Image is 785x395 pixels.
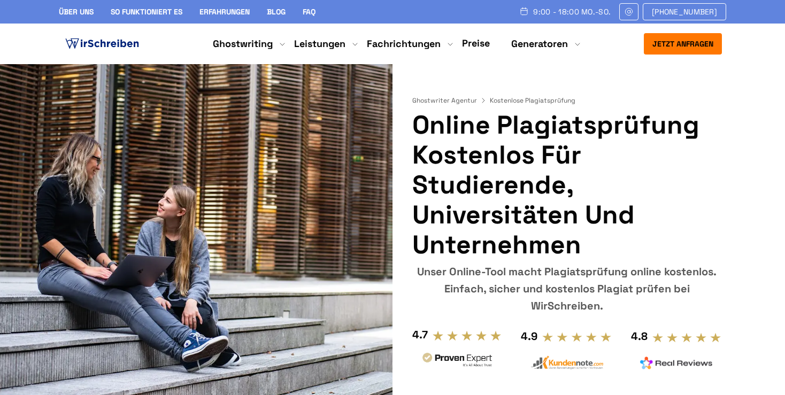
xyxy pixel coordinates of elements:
div: 4.8 [631,328,648,345]
a: Erfahrungen [199,7,250,17]
img: stars [652,332,722,344]
img: kundennote [530,355,603,370]
button: Jetzt anfragen [644,33,722,55]
a: So funktioniert es [111,7,182,17]
span: 9:00 - 18:00 Mo.-So. [533,7,611,16]
img: stars [432,330,502,342]
img: stars [542,331,612,343]
a: Über uns [59,7,94,17]
a: Ghostwriter Agentur [412,96,488,105]
a: Fachrichtungen [367,37,441,50]
div: 4.9 [521,328,537,345]
h1: Online Plagiatsprüfung kostenlos für Studierende, Universitäten und Unternehmen [412,110,722,260]
a: Preise [462,37,490,49]
img: realreviews [640,357,713,369]
img: provenexpert [421,351,494,371]
img: Schedule [519,7,529,16]
img: logo ghostwriter-österreich [63,36,141,52]
a: Blog [267,7,286,17]
img: Email [624,7,634,16]
a: Ghostwriting [213,37,273,50]
a: Leistungen [294,37,345,50]
a: Generatoren [511,37,568,50]
a: FAQ [303,7,315,17]
span: [PHONE_NUMBER] [652,7,717,16]
div: Unser Online-Tool macht Plagiatsprüfung online kostenlos. Einfach, sicher und kostenlos Plagiat p... [412,263,722,314]
div: 4.7 [412,326,428,343]
a: [PHONE_NUMBER] [643,3,726,20]
span: Kostenlose Plagiatsprüfung [490,96,575,105]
